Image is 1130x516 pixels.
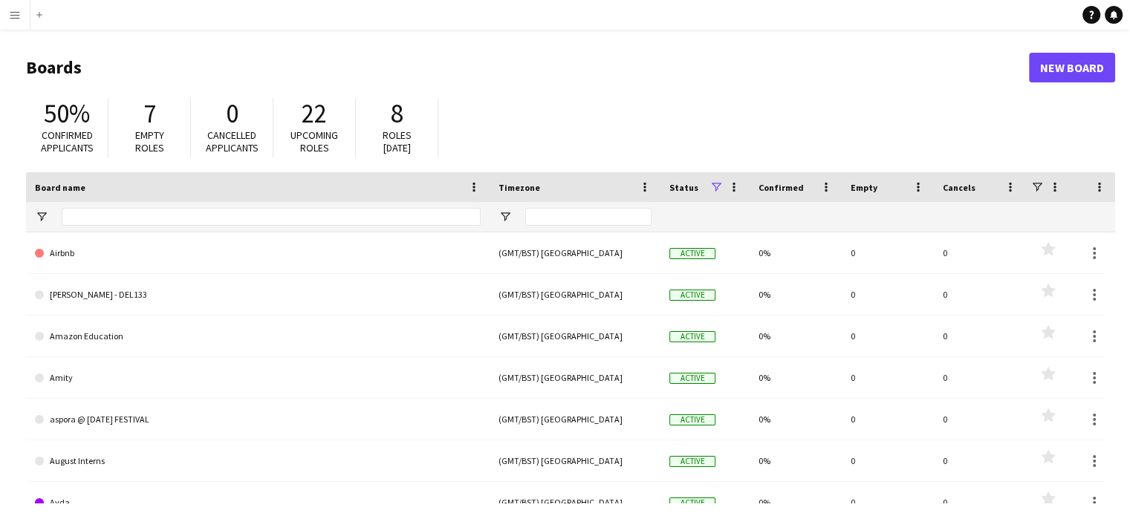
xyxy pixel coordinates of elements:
div: (GMT/BST) [GEOGRAPHIC_DATA] [490,316,660,356]
div: 0% [750,232,842,273]
div: 0 [842,232,934,273]
button: Open Filter Menu [35,210,48,223]
div: (GMT/BST) [GEOGRAPHIC_DATA] [490,274,660,315]
span: Active [669,414,715,425]
span: 50% [44,97,90,130]
div: (GMT/BST) [GEOGRAPHIC_DATA] [490,399,660,440]
a: New Board [1029,53,1115,82]
div: 0 [842,357,934,398]
a: Airbnb [35,232,481,274]
input: Board name Filter Input [62,208,481,226]
span: Empty roles [135,128,164,154]
span: 8 [391,97,403,130]
span: Active [669,248,715,259]
div: (GMT/BST) [GEOGRAPHIC_DATA] [490,232,660,273]
span: Active [669,331,715,342]
div: 0% [750,440,842,481]
span: Confirmed [759,182,804,193]
div: 0% [750,316,842,356]
span: Status [669,182,698,193]
span: Board name [35,182,85,193]
button: Open Filter Menu [499,210,512,223]
div: 0% [750,399,842,440]
a: August Interns [35,440,481,482]
div: (GMT/BST) [GEOGRAPHIC_DATA] [490,440,660,481]
div: 0 [842,440,934,481]
span: Cancelled applicants [206,128,259,154]
div: 0 [934,232,1026,273]
span: Roles [DATE] [383,128,412,154]
div: 0 [842,399,934,440]
div: 0 [934,399,1026,440]
a: aspora @ [DATE] FESTIVAL [35,399,481,440]
a: Amazon Education [35,316,481,357]
div: (GMT/BST) [GEOGRAPHIC_DATA] [490,357,660,398]
span: 7 [143,97,156,130]
span: Empty [851,182,877,193]
div: 0 [934,357,1026,398]
a: [PERSON_NAME] - DEL133 [35,274,481,316]
a: Amity [35,357,481,399]
span: Active [669,290,715,301]
span: Active [669,497,715,509]
div: 0% [750,274,842,315]
span: Cancels [943,182,975,193]
div: 0% [750,357,842,398]
span: Active [669,456,715,467]
input: Timezone Filter Input [525,208,652,226]
div: 0 [934,274,1026,315]
div: 0 [842,274,934,315]
span: Confirmed applicants [41,128,94,154]
span: 0 [226,97,238,130]
span: Upcoming roles [290,128,338,154]
div: 0 [934,316,1026,356]
h1: Boards [26,56,1029,79]
span: 22 [302,97,327,130]
span: Timezone [499,182,540,193]
div: 0 [842,316,934,356]
div: 0 [934,440,1026,481]
span: Active [669,373,715,384]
